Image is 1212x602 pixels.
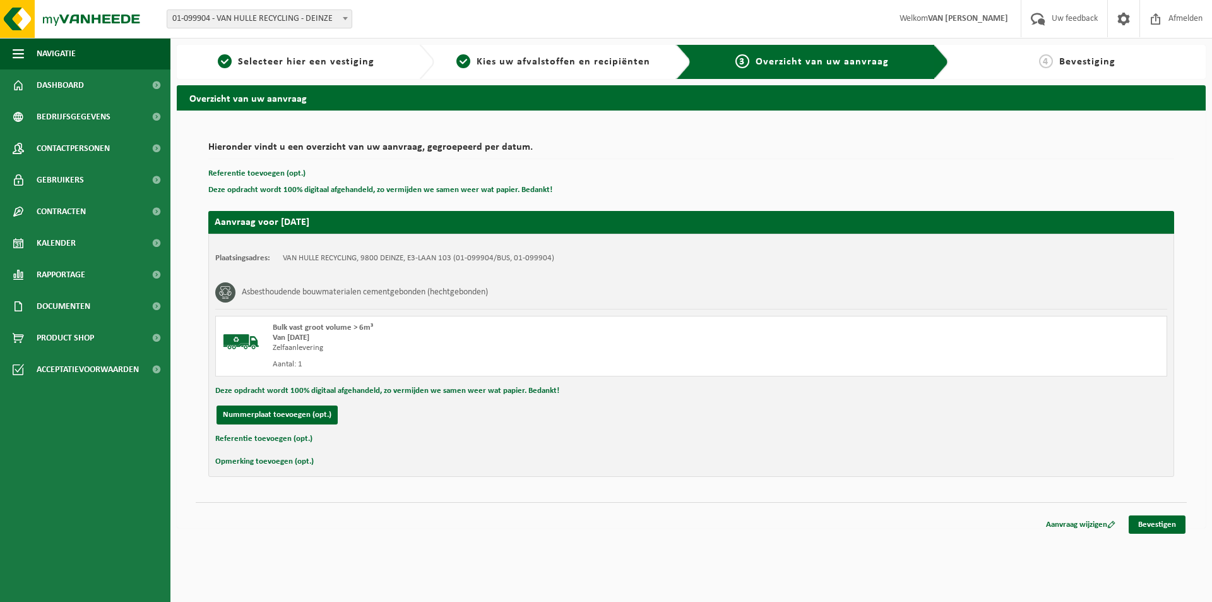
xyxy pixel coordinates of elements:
span: 2 [456,54,470,68]
a: Aanvraag wijzigen [1037,515,1125,534]
td: VAN HULLE RECYCLING, 9800 DEINZE, E3-LAAN 103 (01-099904/BUS, 01-099904) [283,253,554,263]
strong: Van [DATE] [273,334,309,342]
a: Bevestigen [1129,515,1185,534]
span: Documenten [37,291,90,322]
span: 1 [218,54,232,68]
span: Acceptatievoorwaarden [37,354,139,385]
button: Deze opdracht wordt 100% digitaal afgehandeld, zo vermijden we samen weer wat papier. Bedankt! [215,383,559,399]
div: Aantal: 1 [273,359,742,370]
strong: VAN [PERSON_NAME] [928,14,1008,23]
span: 01-099904 - VAN HULLE RECYCLING - DEINZE [167,10,352,28]
button: Opmerking toevoegen (opt.) [215,454,314,470]
div: Zelfaanlevering [273,343,742,353]
span: Overzicht van uw aanvraag [756,57,889,67]
h2: Overzicht van uw aanvraag [177,85,1206,110]
span: 3 [735,54,749,68]
span: Bedrijfsgegevens [37,101,110,133]
span: Bevestiging [1059,57,1115,67]
button: Deze opdracht wordt 100% digitaal afgehandeld, zo vermijden we samen weer wat papier. Bedankt! [208,182,552,198]
button: Nummerplaat toevoegen (opt.) [217,406,338,424]
strong: Plaatsingsadres: [215,254,270,262]
span: Gebruikers [37,164,84,196]
span: Contracten [37,196,86,227]
a: 1Selecteer hier een vestiging [183,54,409,69]
button: Referentie toevoegen (opt.) [215,431,312,447]
img: BL-SO-LV.png [222,323,260,361]
button: Referentie toevoegen (opt.) [208,166,306,182]
span: 4 [1039,54,1053,68]
span: Rapportage [37,259,85,291]
span: 01-099904 - VAN HULLE RECYCLING - DEINZE [167,9,352,28]
h2: Hieronder vindt u een overzicht van uw aanvraag, gegroepeerd per datum. [208,142,1174,159]
span: Kalender [37,227,76,259]
span: Bulk vast groot volume > 6m³ [273,323,373,332]
span: Contactpersonen [37,133,110,164]
span: Navigatie [37,38,76,69]
span: Product Shop [37,322,94,354]
strong: Aanvraag voor [DATE] [215,217,309,227]
span: Dashboard [37,69,84,101]
span: Kies uw afvalstoffen en recipiënten [477,57,650,67]
a: 2Kies uw afvalstoffen en recipiënten [441,54,667,69]
h3: Asbesthoudende bouwmaterialen cementgebonden (hechtgebonden) [242,282,488,303]
span: Selecteer hier een vestiging [238,57,374,67]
